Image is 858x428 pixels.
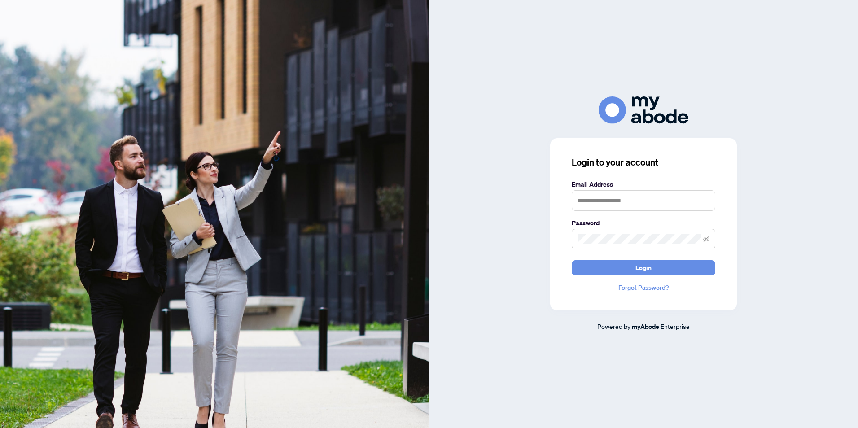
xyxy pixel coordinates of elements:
button: Login [572,260,715,275]
a: myAbode [632,322,659,332]
span: eye-invisible [703,236,709,242]
a: Forgot Password? [572,283,715,293]
h3: Login to your account [572,156,715,169]
span: Enterprise [661,322,690,330]
span: Login [635,261,652,275]
label: Email Address [572,179,715,189]
span: Powered by [597,322,630,330]
img: ma-logo [599,96,688,124]
label: Password [572,218,715,228]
